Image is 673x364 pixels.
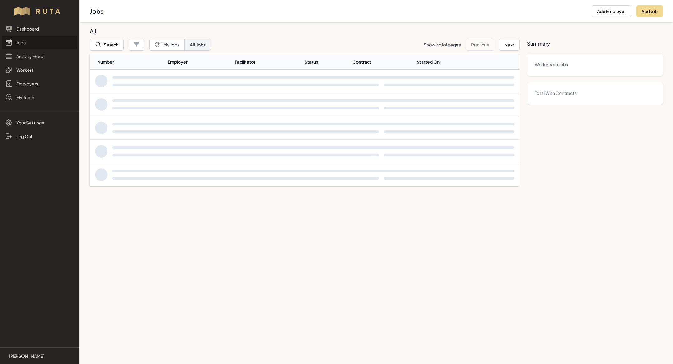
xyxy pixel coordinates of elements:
[165,54,232,70] th: Employer
[13,6,66,16] img: Workflow
[2,130,77,143] a: Log Out
[2,64,77,76] a: Workers
[90,27,515,35] h3: All
[352,54,414,70] th: Contract
[424,41,461,48] p: Showing of
[592,5,631,17] button: Add Employer
[5,353,74,359] a: [PERSON_NAME]
[2,77,77,90] a: Employers
[90,7,587,16] h2: Jobs
[414,54,489,70] th: Started On
[2,116,77,129] a: Your Settings
[2,50,77,62] a: Activity Feed
[232,54,302,70] th: Facilitator
[636,5,663,17] button: Add Job
[2,36,77,49] a: Jobs
[302,54,352,70] th: Status
[2,91,77,104] a: My Team
[535,90,656,96] dt: Total With Contracts
[499,39,520,51] button: Next
[535,61,656,67] dt: Workers on Jobs
[90,54,165,70] th: Number
[442,42,443,47] span: 1
[448,42,461,47] span: pages
[2,22,77,35] a: Dashboard
[466,39,494,51] button: Previous
[90,39,124,51] button: Search
[527,27,663,47] h3: Summary
[9,353,45,359] p: [PERSON_NAME]
[149,39,185,51] button: My Jobs
[424,39,520,51] nav: Pagination
[184,39,211,51] button: All Jobs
